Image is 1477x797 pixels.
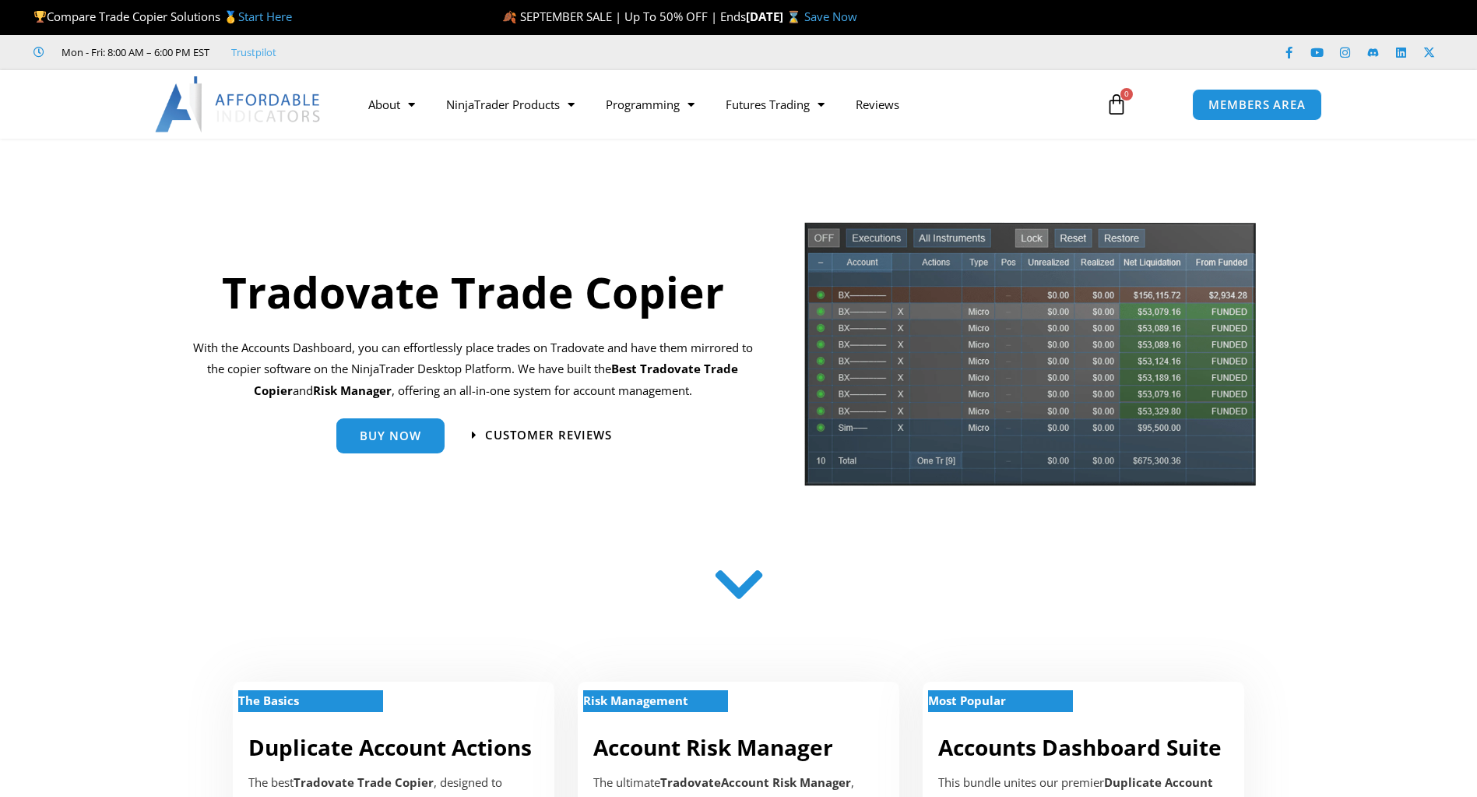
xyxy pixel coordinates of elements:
[431,86,590,122] a: NinjaTrader Products
[938,732,1222,762] a: Accounts Dashboard Suite
[710,86,840,122] a: Futures Trading
[1192,89,1322,121] a: MEMBERS AREA
[190,337,756,403] p: With the Accounts Dashboard, you can effortlessly place trades on Tradovate and have them mirrore...
[155,76,322,132] img: LogoAI | Affordable Indicators – NinjaTrader
[58,43,209,62] span: Mon - Fri: 8:00 AM – 6:00 PM EST
[472,429,612,441] a: Customer Reviews
[238,9,292,24] a: Start Here
[803,220,1257,499] img: tradecopier | Affordable Indicators – NinjaTrader
[485,429,612,441] span: Customer Reviews
[231,43,276,62] a: Trustpilot
[721,774,851,790] strong: Account Risk Manager
[1208,99,1306,111] span: MEMBERS AREA
[360,430,421,442] span: Buy Now
[353,86,431,122] a: About
[313,383,392,398] strong: Risk Manager
[190,262,756,322] h1: Tradovate Trade Copier
[928,693,1006,708] strong: Most Popular
[590,86,710,122] a: Programming
[238,693,299,708] strong: The Basics
[353,86,1088,122] nav: Menu
[583,693,688,708] strong: Risk Management
[746,9,804,24] strong: [DATE] ⌛
[840,86,915,122] a: Reviews
[502,9,746,24] span: 🍂 SEPTEMBER SALE | Up To 50% OFF | Ends
[593,732,833,762] a: Account Risk Manager
[804,9,857,24] a: Save Now
[1082,82,1151,127] a: 0
[33,9,292,24] span: Compare Trade Copier Solutions 🥇
[34,11,46,23] img: 🏆
[294,774,434,790] strong: Tradovate Trade Copier
[248,732,532,762] a: Duplicate Account Actions
[336,418,445,453] a: Buy Now
[660,774,721,790] strong: Tradovate
[1120,88,1133,101] span: 0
